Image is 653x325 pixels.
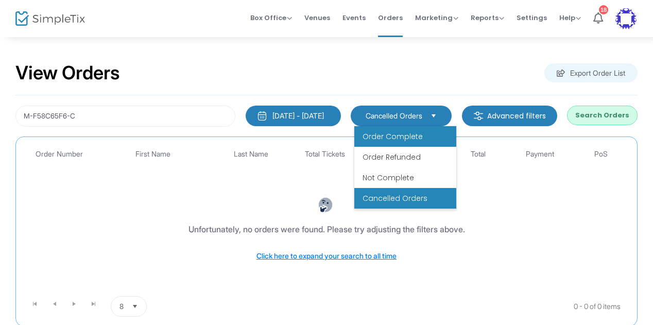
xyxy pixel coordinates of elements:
span: Reports [471,13,504,23]
span: Payment [526,150,554,159]
span: Not Complete [363,173,414,183]
div: Data table [21,142,632,292]
span: Click here to expand your search to all time [256,251,397,260]
span: Venues [304,5,330,31]
kendo-pager-info: 0 - 0 of 0 items [249,296,621,317]
input: Search by name, email, phone, order number, ip address, or last 4 digits of card [15,106,235,127]
div: 18 [599,5,608,14]
button: Search Orders [567,106,638,125]
th: Total [448,142,509,166]
button: Select [426,110,441,122]
span: Last Name [234,150,268,159]
span: Box Office [250,13,292,23]
span: PoS [594,150,608,159]
img: monthly [257,111,267,121]
img: face-thinking.png [318,197,333,213]
button: [DATE] - [DATE] [246,106,341,126]
span: 8 [119,301,124,312]
h2: View Orders [15,62,120,84]
span: Help [559,13,581,23]
img: filter [473,111,484,121]
span: Cancelled Orders [363,193,427,203]
div: Unfortunately, no orders were found. Please try adjusting the filters above. [188,223,465,235]
span: First Name [135,150,170,159]
span: Marketing [415,13,458,23]
span: Order Number [36,150,83,159]
th: Total Tickets [294,142,355,166]
span: Orders [378,5,403,31]
span: Cancelled Orders [366,111,422,121]
button: Select [128,297,142,316]
div: [DATE] - [DATE] [272,111,324,121]
span: Settings [517,5,547,31]
m-button: Advanced filters [462,106,557,126]
span: Order Refunded [363,152,421,162]
span: Events [342,5,366,31]
span: Order Complete [363,131,423,142]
